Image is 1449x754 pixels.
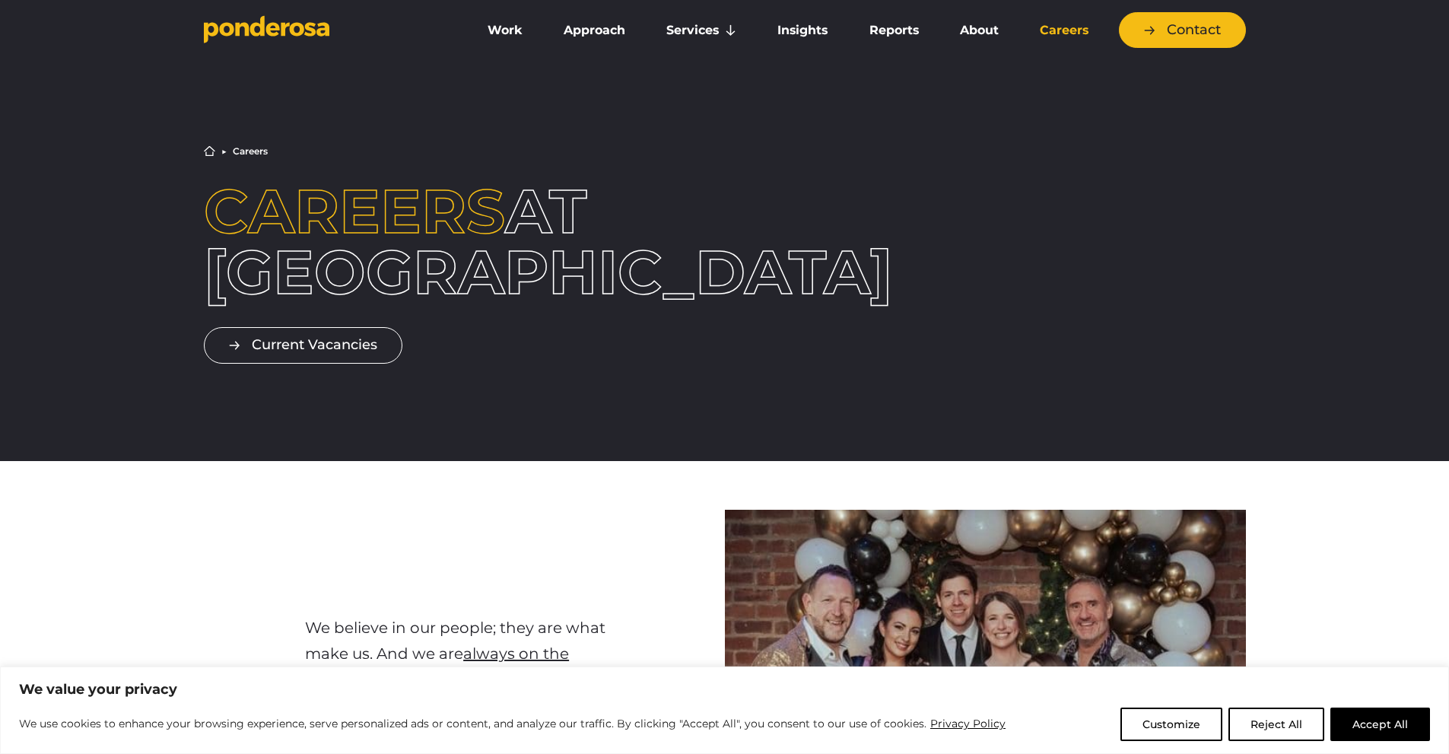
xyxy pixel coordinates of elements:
a: Contact [1119,12,1246,48]
a: Insights [760,14,845,46]
a: Reports [852,14,936,46]
button: Customize [1120,708,1222,741]
span: Careers [204,174,505,248]
a: Privacy Policy [929,714,1006,733]
a: Home [204,145,215,157]
h1: at [GEOGRAPHIC_DATA] [204,181,624,303]
li: Careers [233,147,268,156]
a: Careers [1022,14,1106,46]
a: Go to homepage [204,15,447,46]
button: Accept All [1330,708,1430,741]
a: About [942,14,1016,46]
p: We believe in our people; they are what make us. And we are for like-minded thinkers, doers and d... [305,615,623,744]
p: We value your privacy [19,680,1430,698]
button: Reject All [1228,708,1324,741]
li: ▶︎ [221,147,227,156]
a: Current Vacancies [204,327,402,363]
a: Work [470,14,540,46]
a: Services [649,14,754,46]
a: Approach [546,14,643,46]
p: We use cookies to enhance your browsing experience, serve personalized ads or content, and analyz... [19,714,1006,733]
